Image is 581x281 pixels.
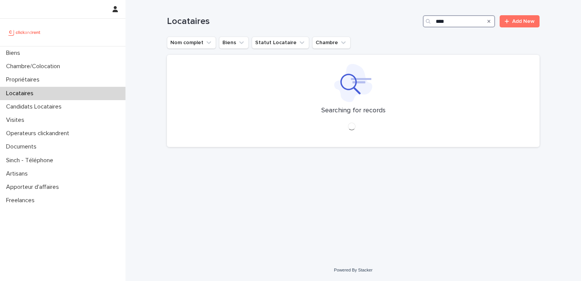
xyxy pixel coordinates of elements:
[3,157,59,164] p: Sinch - Téléphone
[423,15,495,27] input: Search
[3,117,30,124] p: Visites
[312,37,351,49] button: Chambre
[3,170,34,177] p: Artisans
[3,130,75,137] p: Operateurs clickandrent
[252,37,309,49] button: Statut Locataire
[3,90,40,97] p: Locataires
[167,37,216,49] button: Nom complet
[500,15,540,27] a: Add New
[3,103,68,110] p: Candidats Locataires
[3,143,43,150] p: Documents
[3,49,26,57] p: Biens
[3,63,66,70] p: Chambre/Colocation
[3,184,65,191] p: Apporteur d'affaires
[167,16,420,27] h1: Locataires
[512,19,535,24] span: Add New
[6,25,43,40] img: UCB0brd3T0yccxBKYDjQ
[3,76,46,83] p: Propriétaires
[219,37,249,49] button: Biens
[334,268,372,272] a: Powered By Stacker
[3,197,41,204] p: Freelances
[321,107,386,115] p: Searching for records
